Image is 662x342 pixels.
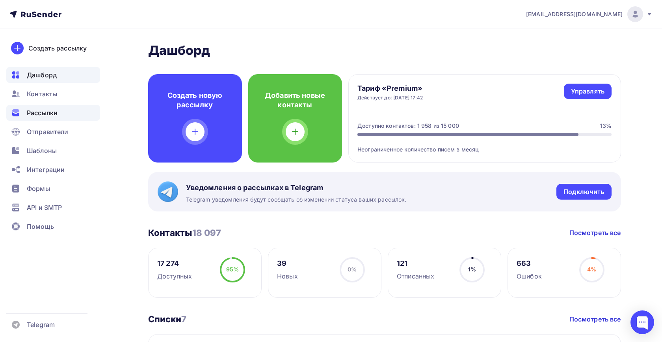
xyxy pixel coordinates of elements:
[277,259,298,268] div: 39
[192,228,221,238] span: 18 097
[157,259,192,268] div: 17 274
[397,271,434,281] div: Отписанных
[563,187,604,196] div: Подключить
[6,124,100,140] a: Отправители
[186,183,407,192] span: Уведомления о рассылках в Telegram
[27,108,58,118] span: Рассылки
[6,181,100,196] a: Формы
[397,259,434,268] div: 121
[357,136,612,153] div: Неограниченное количество писем в месяц
[357,122,459,130] div: Доступно контактов: 1 958 из 15 000
[348,266,357,273] span: 0%
[27,89,57,99] span: Контакты
[161,91,229,110] h4: Создать новую рассылку
[226,266,239,273] span: 95%
[526,10,623,18] span: [EMAIL_ADDRESS][DOMAIN_NAME]
[27,222,54,231] span: Помощь
[148,227,221,238] h3: Контакты
[148,43,621,58] h2: Дашборд
[27,146,57,155] span: Шаблоны
[6,67,100,83] a: Дашборд
[357,84,423,93] h4: Тариф «Premium»
[569,314,621,324] a: Посмотреть все
[148,314,187,325] h3: Списки
[27,70,57,80] span: Дашборд
[600,122,612,130] div: 13%
[6,105,100,121] a: Рассылки
[517,259,542,268] div: 663
[6,143,100,159] a: Шаблоны
[27,184,50,193] span: Формы
[28,43,87,53] div: Создать рассылку
[587,266,596,273] span: 4%
[6,86,100,102] a: Контакты
[27,127,69,136] span: Отправители
[27,165,65,174] span: Интеграции
[571,87,604,96] div: Управлять
[517,271,542,281] div: Ошибок
[157,271,192,281] div: Доступных
[569,228,621,237] a: Посмотреть все
[181,314,186,324] span: 7
[261,91,329,110] h4: Добавить новые контакты
[277,271,298,281] div: Новых
[468,266,476,273] span: 1%
[27,320,55,329] span: Telegram
[357,95,423,101] div: Действует до: [DATE] 17:42
[526,6,653,22] a: [EMAIL_ADDRESS][DOMAIN_NAME]
[27,203,62,212] span: API и SMTP
[186,196,407,204] span: Telegram уведомления будут сообщать об изменении статуса ваших рассылок.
